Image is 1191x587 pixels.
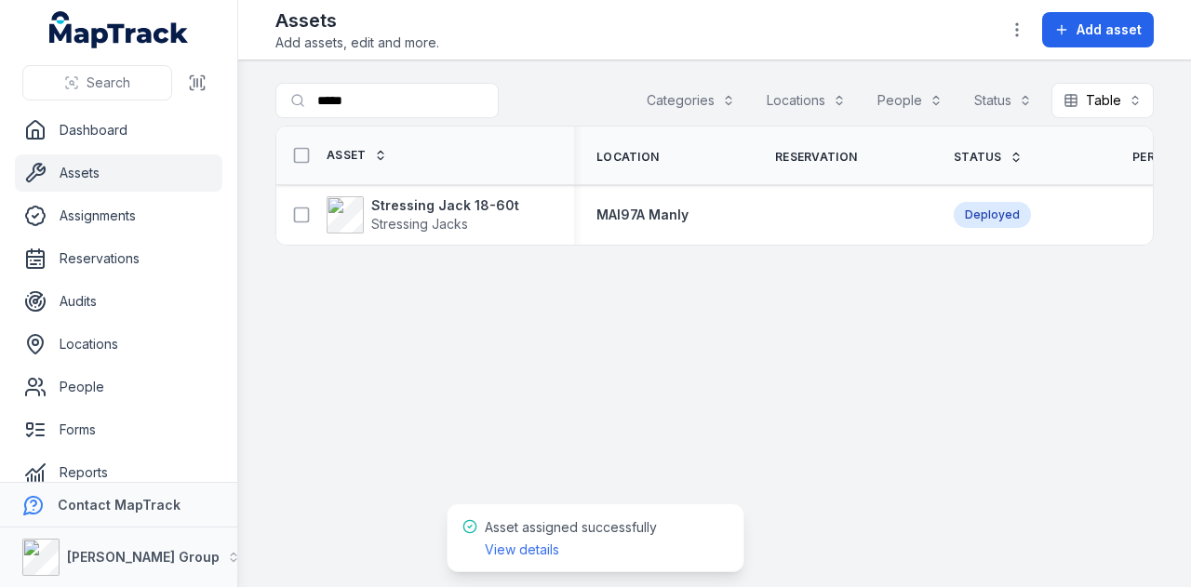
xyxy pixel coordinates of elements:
[15,197,222,234] a: Assignments
[58,497,181,513] strong: Contact MapTrack
[371,216,468,232] span: Stressing Jacks
[1051,83,1154,118] button: Table
[596,206,689,224] a: MAI97A Manly
[485,540,559,559] a: View details
[87,73,130,92] span: Search
[15,283,222,320] a: Audits
[596,150,659,165] span: Location
[1077,20,1142,39] span: Add asset
[67,549,220,565] strong: [PERSON_NAME] Group
[1132,150,1181,165] span: Person
[954,150,1023,165] a: Status
[485,519,657,557] span: Asset assigned successfully
[15,454,222,491] a: Reports
[1042,12,1154,47] button: Add asset
[327,148,367,163] span: Asset
[15,326,222,363] a: Locations
[275,7,439,33] h2: Assets
[22,65,172,100] button: Search
[49,11,189,48] a: MapTrack
[962,83,1044,118] button: Status
[596,207,689,222] span: MAI97A Manly
[15,112,222,149] a: Dashboard
[15,411,222,448] a: Forms
[371,196,519,215] strong: Stressing Jack 18-60t
[755,83,858,118] button: Locations
[15,368,222,406] a: People
[15,154,222,192] a: Assets
[327,148,387,163] a: Asset
[635,83,747,118] button: Categories
[327,196,519,233] a: Stressing Jack 18-60tStressing Jacks
[15,240,222,277] a: Reservations
[865,83,955,118] button: People
[954,202,1031,228] div: Deployed
[775,150,857,165] span: Reservation
[275,33,439,52] span: Add assets, edit and more.
[954,150,1002,165] span: Status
